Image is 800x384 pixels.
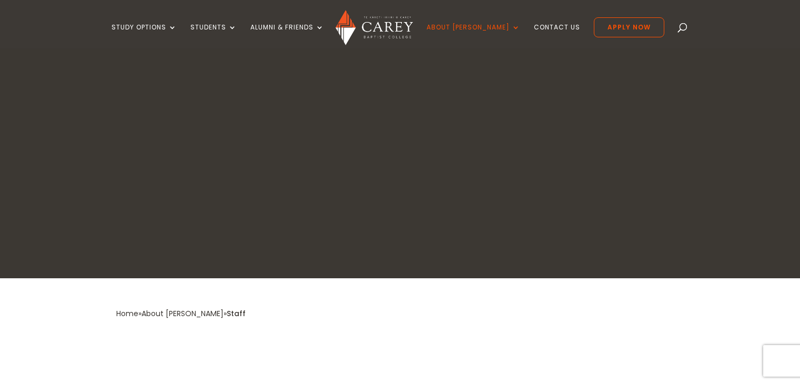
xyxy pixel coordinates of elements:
[534,24,580,48] a: Contact Us
[594,17,664,37] a: Apply Now
[336,10,413,45] img: Carey Baptist College
[141,308,224,319] a: About [PERSON_NAME]
[190,24,237,48] a: Students
[250,24,324,48] a: Alumni & Friends
[112,24,177,48] a: Study Options
[116,308,246,319] span: » »
[427,24,520,48] a: About [PERSON_NAME]
[116,308,138,319] a: Home
[227,308,246,319] span: Staff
